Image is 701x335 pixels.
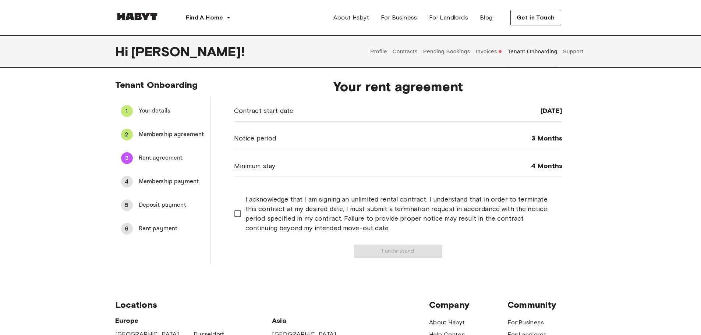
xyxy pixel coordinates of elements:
div: 3 [121,152,133,164]
img: Habyt [115,13,159,20]
div: 2Membership agreement [115,126,210,143]
span: Notice period [234,133,276,143]
div: user profile tabs [368,35,586,68]
span: Tenant Onboarding [115,79,198,90]
span: 3 Months [531,134,562,143]
button: Find A Home [180,10,237,25]
div: 2 [121,129,133,140]
a: About Habyt [328,10,375,25]
button: Support [562,35,584,68]
span: 4 Months [531,161,562,170]
span: Contract start date [234,106,294,115]
span: Membership payment [139,177,204,186]
a: For Business [375,10,423,25]
span: For Business [381,13,417,22]
span: Rent payment [139,224,204,233]
button: Invoices [475,35,503,68]
div: 1Your details [115,102,210,120]
div: 4 [121,176,133,188]
span: Deposit payment [139,201,204,210]
img: avatar [573,11,586,24]
span: Your rent agreement [234,79,563,94]
span: Company [429,299,507,310]
span: Your details [139,107,204,115]
span: [DATE] [541,106,563,115]
a: About Habyt [429,318,465,327]
span: Hi [115,44,131,59]
div: 6 [121,223,133,235]
span: For Landlords [429,13,468,22]
div: 4Membership payment [115,173,210,190]
span: Get in Touch [517,13,555,22]
button: Get in Touch [510,10,561,25]
button: Pending Bookings [422,35,471,68]
span: Community [507,299,586,310]
div: 5 [121,199,133,211]
span: Blog [480,13,493,22]
div: 5Deposit payment [115,196,210,214]
span: About Habyt [333,13,369,22]
button: Tenant Onboarding [507,35,558,68]
button: Profile [369,35,388,68]
button: Contracts [392,35,418,68]
span: Find A Home [186,13,223,22]
span: I acknowledge that I am signing an unlimited rental contract. I understand that in order to termi... [245,195,557,233]
div: 3Rent agreement [115,149,210,167]
span: Minimum stay [234,161,276,171]
span: [PERSON_NAME] ! [131,44,245,59]
a: For Landlords [423,10,474,25]
span: Europe [115,316,272,325]
a: Blog [474,10,499,25]
div: 1 [121,105,133,117]
span: Asia [272,316,350,325]
div: 6Rent payment [115,220,210,238]
span: Membership agreement [139,130,204,139]
span: Rent agreement [139,154,204,163]
a: For Business [507,318,544,327]
span: Locations [115,299,429,310]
